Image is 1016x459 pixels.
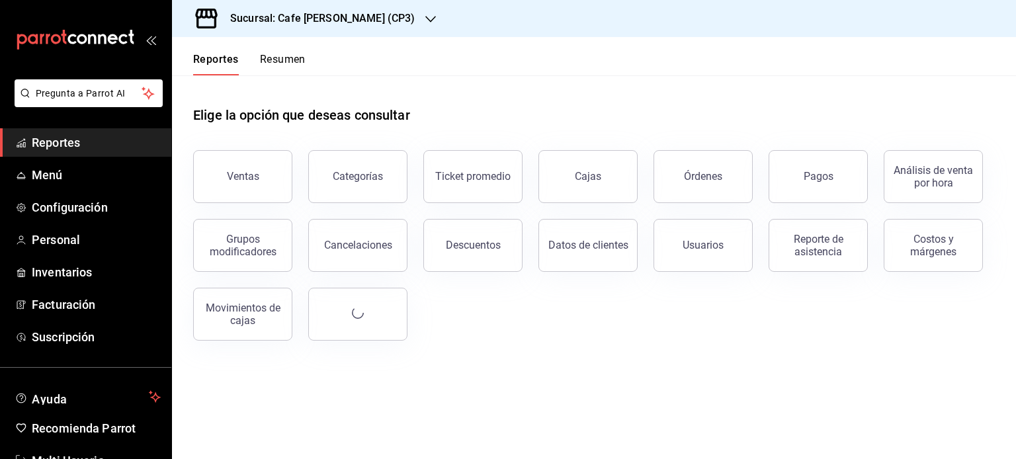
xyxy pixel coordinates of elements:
[423,150,523,203] button: Ticket promedio
[538,219,638,272] button: Datos de clientes
[32,419,161,437] span: Recomienda Parrot
[202,302,284,327] div: Movimientos de cajas
[32,231,161,249] span: Personal
[333,170,383,183] div: Categorías
[435,170,511,183] div: Ticket promedio
[884,150,983,203] button: Análisis de venta por hora
[683,239,724,251] div: Usuarios
[202,233,284,258] div: Grupos modificadores
[32,263,161,281] span: Inventarios
[220,11,415,26] h3: Sucursal: Cafe [PERSON_NAME] (CP3)
[804,170,833,183] div: Pagos
[32,389,144,405] span: Ayuda
[423,219,523,272] button: Descuentos
[684,170,722,183] div: Órdenes
[146,34,156,45] button: open_drawer_menu
[892,164,974,189] div: Análisis de venta por hora
[538,150,638,203] a: Cajas
[324,239,392,251] div: Cancelaciones
[654,219,753,272] button: Usuarios
[193,53,306,75] div: navigation tabs
[892,233,974,258] div: Costos y márgenes
[32,198,161,216] span: Configuración
[548,239,628,251] div: Datos de clientes
[884,219,983,272] button: Costos y márgenes
[227,170,259,183] div: Ventas
[193,53,239,75] button: Reportes
[193,105,410,125] h1: Elige la opción que deseas consultar
[32,166,161,184] span: Menú
[193,219,292,272] button: Grupos modificadores
[308,150,407,203] button: Categorías
[193,150,292,203] button: Ventas
[654,150,753,203] button: Órdenes
[32,296,161,313] span: Facturación
[308,219,407,272] button: Cancelaciones
[575,169,602,185] div: Cajas
[193,288,292,341] button: Movimientos de cajas
[769,219,868,272] button: Reporte de asistencia
[32,134,161,151] span: Reportes
[769,150,868,203] button: Pagos
[777,233,859,258] div: Reporte de asistencia
[32,328,161,346] span: Suscripción
[15,79,163,107] button: Pregunta a Parrot AI
[260,53,306,75] button: Resumen
[446,239,501,251] div: Descuentos
[36,87,142,101] span: Pregunta a Parrot AI
[9,96,163,110] a: Pregunta a Parrot AI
